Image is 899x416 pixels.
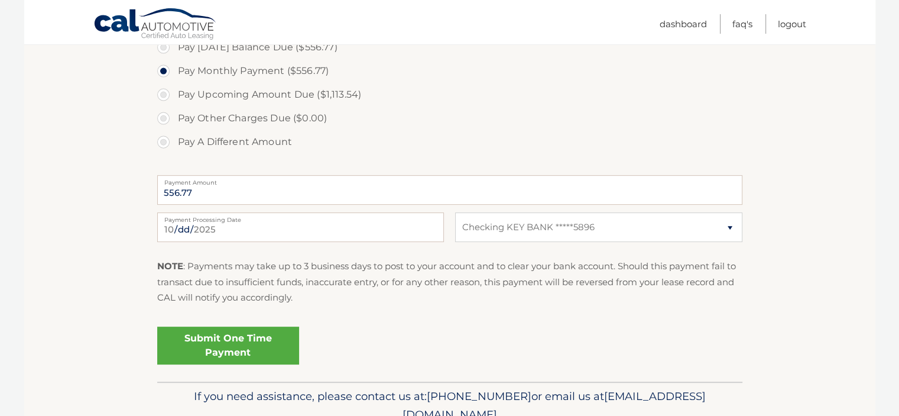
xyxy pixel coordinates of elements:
label: Pay Upcoming Amount Due ($1,113.54) [157,83,742,107]
input: Payment Date [157,212,444,242]
label: Pay Other Charges Due ($0.00) [157,107,742,130]
a: Cal Automotive [93,8,218,42]
a: Submit One Time Payment [157,327,299,365]
span: [PHONE_NUMBER] [427,389,531,403]
a: Logout [778,14,806,34]
p: : Payments may take up to 3 business days to post to your account and to clear your bank account.... [157,259,742,305]
a: FAQ's [732,14,752,34]
input: Payment Amount [157,175,742,205]
label: Pay A Different Amount [157,130,742,154]
label: Pay Monthly Payment ($556.77) [157,59,742,83]
label: Pay [DATE] Balance Due ($556.77) [157,36,742,59]
strong: NOTE [157,260,183,272]
label: Payment Amount [157,175,742,185]
label: Payment Processing Date [157,212,444,222]
a: Dashboard [660,14,707,34]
